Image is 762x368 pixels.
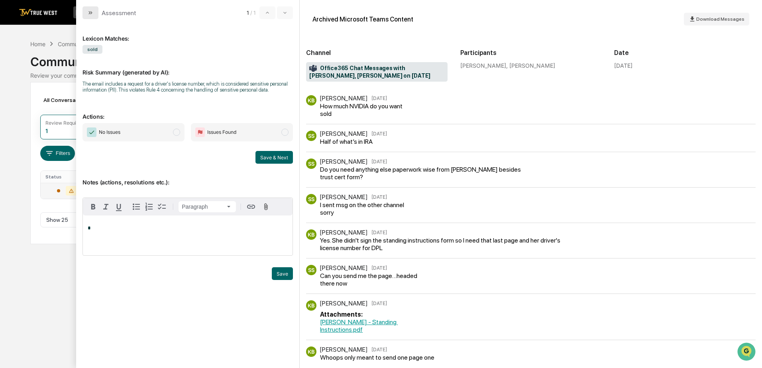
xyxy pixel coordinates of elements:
div: Start new chat [27,61,131,69]
button: Underline [112,200,125,213]
div: [PERSON_NAME], [PERSON_NAME] [460,62,602,69]
div: SS [306,131,316,141]
div: [PERSON_NAME] [320,193,367,201]
span: sold [82,45,102,54]
button: Download Messages [684,13,749,25]
div: KB [306,346,316,357]
div: [PERSON_NAME] [320,94,367,102]
div: How much NVIDIA do you want sold [320,102,407,117]
div: SS [306,194,316,204]
span: Download Messages [696,16,744,22]
time: Wednesday, July 2, 2025 at 10:35:22 AM [371,131,387,137]
img: 1746055101610-c473b297-6a78-478c-a979-82029cc54cd1 [8,61,22,75]
div: Communications Archive [58,41,122,47]
div: KB [306,95,316,106]
div: [PERSON_NAME] [320,229,367,236]
time: Wednesday, July 2, 2025 at 10:38:50 AM [371,300,387,306]
p: Notes (actions, resolutions etc.): [82,169,293,186]
div: Home [30,41,45,47]
div: [PERSON_NAME] [320,264,367,272]
div: 🗄️ [58,101,64,108]
div: Attachments: [320,311,428,318]
button: Attach files [259,202,273,212]
a: 🗄️Attestations [55,97,102,112]
div: I sent msg on the other channel sorry [320,201,410,216]
div: Assessment [102,9,136,17]
button: Save [272,267,293,280]
div: Lexicon Matches: [82,25,293,42]
h2: Date [614,49,756,57]
div: SS [306,265,316,275]
div: 🔎 [8,116,14,123]
div: Do you need anything else paperwork wise from [PERSON_NAME] besides trust cert form? [320,166,527,181]
h2: Participants [460,49,602,57]
time: Wednesday, July 2, 2025 at 10:35:45 AM [371,159,387,164]
div: Review your communication records across channels [30,72,731,79]
button: Block type [179,201,236,212]
button: Filters [40,146,75,161]
span: Data Lookup [16,115,50,123]
img: logo [19,9,57,16]
div: 1 [45,127,48,134]
span: Pylon [79,135,96,141]
div: KB [306,229,316,240]
a: 🔎Data Lookup [5,112,53,127]
span: No Issues [99,128,120,136]
img: Checkmark [87,127,96,137]
img: Flag [195,127,205,137]
button: Bold [87,200,100,213]
div: 🖐️ [8,101,14,108]
div: Half of what’s in IRA [320,138,385,145]
p: Actions: [82,104,293,120]
button: Save & Next [255,151,293,164]
p: How can we help? [8,17,145,29]
div: [PERSON_NAME] [320,158,367,165]
div: KB [306,300,316,311]
a: [PERSON_NAME] - Standing Instructions.pdf [320,318,398,333]
div: Communications Archive [30,48,731,69]
time: Wednesday, July 2, 2025 at 10:38:12 AM [371,229,387,235]
div: [PERSON_NAME] [320,299,367,307]
time: Wednesday, July 2, 2025 at 10:33:01 AM [371,95,387,101]
button: Start new chat [136,63,145,73]
span: Issues Found [207,128,236,136]
div: [DATE] [614,62,632,69]
a: Powered byPylon [56,135,96,141]
th: Status [41,171,92,183]
time: Wednesday, July 2, 2025 at 10:38:38 AM [371,265,387,271]
time: Wednesday, July 2, 2025 at 10:36:10 AM [371,194,387,200]
span: Attestations [66,100,99,108]
iframe: Open customer support [736,342,758,363]
time: Wednesday, July 2, 2025 at 10:39:16 AM [371,346,387,352]
div: [PERSON_NAME] [320,346,367,353]
span: / 1 [250,10,258,16]
button: Italic [100,200,112,213]
p: Risk Summary (generated by AI): [82,59,293,76]
div: SS [306,159,316,169]
div: The email includes a request for a driver's license number, which is considered sensitive persona... [82,81,293,93]
span: Preclearance [16,100,51,108]
a: 🖐️Preclearance [5,97,55,112]
span: Office365 Chat Messages with [PERSON_NAME], [PERSON_NAME] on [DATE] [309,65,444,80]
span: 1 [247,10,249,16]
div: Can you send me the page…headed there now [320,272,432,287]
div: [PERSON_NAME] [320,130,367,137]
div: Archived Microsoft Teams Content [312,16,413,23]
div: Yes. She didn't sign the standing instructions form so I need that last page and her driver's lic... [320,237,574,252]
div: All Conversations [40,94,100,106]
div: Review Required [45,120,84,126]
input: Clear [21,36,132,45]
div: We're available if you need us! [27,69,101,75]
h2: Channel [306,49,448,57]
